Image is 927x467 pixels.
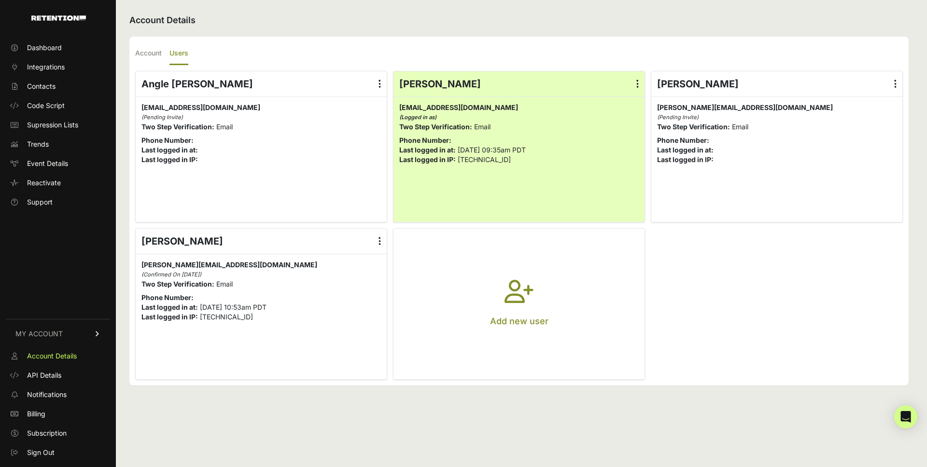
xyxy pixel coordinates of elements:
strong: Phone Number: [399,136,451,144]
span: [TECHNICAL_ID] [200,313,253,321]
a: Integrations [6,59,110,75]
span: Supression Lists [27,120,78,130]
strong: Last logged in IP: [141,155,198,164]
i: (Pending Invite) [141,114,183,121]
span: Email [216,280,233,288]
i: (Logged in as) [399,114,436,121]
span: Subscription [27,428,67,438]
span: API Details [27,371,61,380]
label: Account [135,42,162,65]
span: Billing [27,409,45,419]
strong: Last logged in at: [141,146,198,154]
i: (Confirmed On [DATE]) [141,271,201,278]
span: Dashboard [27,43,62,53]
a: Code Script [6,98,110,113]
strong: Two Step Verification: [141,123,214,131]
a: Event Details [6,156,110,171]
strong: Two Step Verification: [399,123,472,131]
a: Support [6,194,110,210]
div: Open Intercom Messenger [894,405,917,428]
span: [TECHNICAL_ID] [458,155,511,164]
span: Trends [27,139,49,149]
span: Event Details [27,159,68,168]
span: Reactivate [27,178,61,188]
a: Reactivate [6,175,110,191]
strong: Two Step Verification: [657,123,730,131]
div: Angle [PERSON_NAME] [136,71,387,96]
span: Code Script [27,101,65,110]
button: Add new user [393,229,645,379]
span: Support [27,197,53,207]
span: Integrations [27,62,65,72]
strong: Phone Number: [657,136,709,144]
a: Subscription [6,426,110,441]
strong: Last logged in at: [141,303,198,311]
a: MY ACCOUNT [6,319,110,348]
a: Notifications [6,387,110,402]
a: Account Details [6,348,110,364]
strong: Two Step Verification: [141,280,214,288]
a: API Details [6,368,110,383]
a: Billing [6,406,110,422]
a: Contacts [6,79,110,94]
span: Email [474,123,491,131]
span: Sign Out [27,448,55,457]
label: Users [169,42,188,65]
span: Email [732,123,748,131]
a: Sign Out [6,445,110,460]
div: [PERSON_NAME] [393,71,645,96]
span: Notifications [27,390,67,399]
p: Add new user [490,315,548,328]
strong: Last logged in IP: [399,155,456,164]
strong: Last logged in IP: [657,155,714,164]
strong: Last logged in at: [657,146,714,154]
i: (Pending Invite) [657,114,699,121]
span: MY ACCOUNT [15,329,63,339]
strong: Phone Number: [141,136,194,144]
strong: Phone Number: [141,293,194,302]
span: [PERSON_NAME][EMAIL_ADDRESS][DOMAIN_NAME] [141,261,317,269]
h2: Account Details [129,14,909,27]
span: Account Details [27,351,77,361]
span: [PERSON_NAME][EMAIL_ADDRESS][DOMAIN_NAME] [657,103,833,111]
span: Contacts [27,82,56,91]
a: Supression Lists [6,117,110,133]
img: Retention.com [31,15,86,21]
span: [DATE] 09:35am PDT [458,146,526,154]
span: [DATE] 10:53am PDT [200,303,267,311]
span: Email [216,123,233,131]
a: Trends [6,137,110,152]
a: Dashboard [6,40,110,55]
span: [EMAIL_ADDRESS][DOMAIN_NAME] [141,103,260,111]
div: [PERSON_NAME] [651,71,902,96]
strong: Last logged in IP: [141,313,198,321]
strong: Last logged in at: [399,146,456,154]
div: [PERSON_NAME] [136,229,387,254]
span: [EMAIL_ADDRESS][DOMAIN_NAME] [399,103,518,111]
